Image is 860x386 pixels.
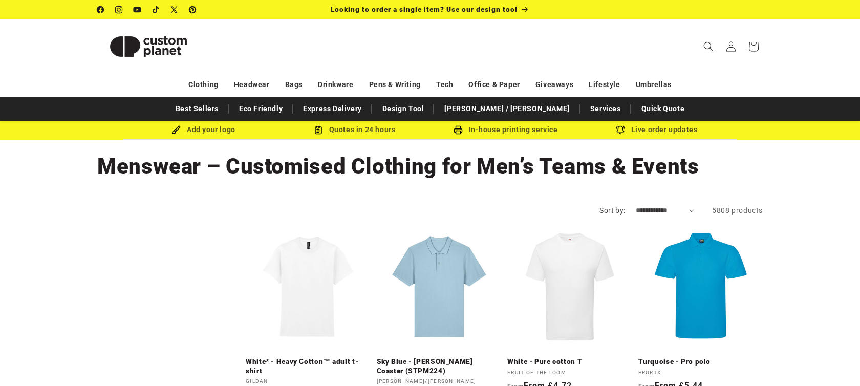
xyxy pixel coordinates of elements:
[234,100,288,118] a: Eco Friendly
[585,100,626,118] a: Services
[377,100,429,118] a: Design Tool
[636,76,672,94] a: Umbrellas
[285,76,303,94] a: Bags
[331,5,518,13] span: Looking to order a single item? Use our design tool
[234,76,270,94] a: Headwear
[171,125,181,135] img: Brush Icon
[279,123,430,136] div: Quotes in 24 hours
[94,19,204,73] a: Custom Planet
[246,357,371,375] a: White* - Heavy Cotton™ adult t-shirt
[468,76,520,94] a: Office & Paper
[589,76,620,94] a: Lifestyle
[318,76,353,94] a: Drinkware
[430,123,581,136] div: In-house printing service
[377,357,502,375] a: Sky Blue - [PERSON_NAME] Coaster (STPM224)
[712,206,763,215] span: 5808 products
[97,24,200,70] img: Custom Planet
[170,100,224,118] a: Best Sellers
[581,123,732,136] div: Live order updates
[97,153,763,180] h1: Menswear – Customised Clothing for Men’s Teams & Events
[638,357,763,367] a: Turquoise - Pro polo
[454,125,463,135] img: In-house printing
[599,206,625,215] label: Sort by:
[369,76,421,94] a: Pens & Writing
[616,125,625,135] img: Order updates
[507,357,632,367] a: White - Pure cotton T
[809,337,860,386] iframe: Chat Widget
[298,100,367,118] a: Express Delivery
[697,35,720,58] summary: Search
[436,76,453,94] a: Tech
[314,125,323,135] img: Order Updates Icon
[439,100,574,118] a: [PERSON_NAME] / [PERSON_NAME]
[128,123,279,136] div: Add your logo
[636,100,690,118] a: Quick Quote
[535,76,573,94] a: Giveaways
[188,76,219,94] a: Clothing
